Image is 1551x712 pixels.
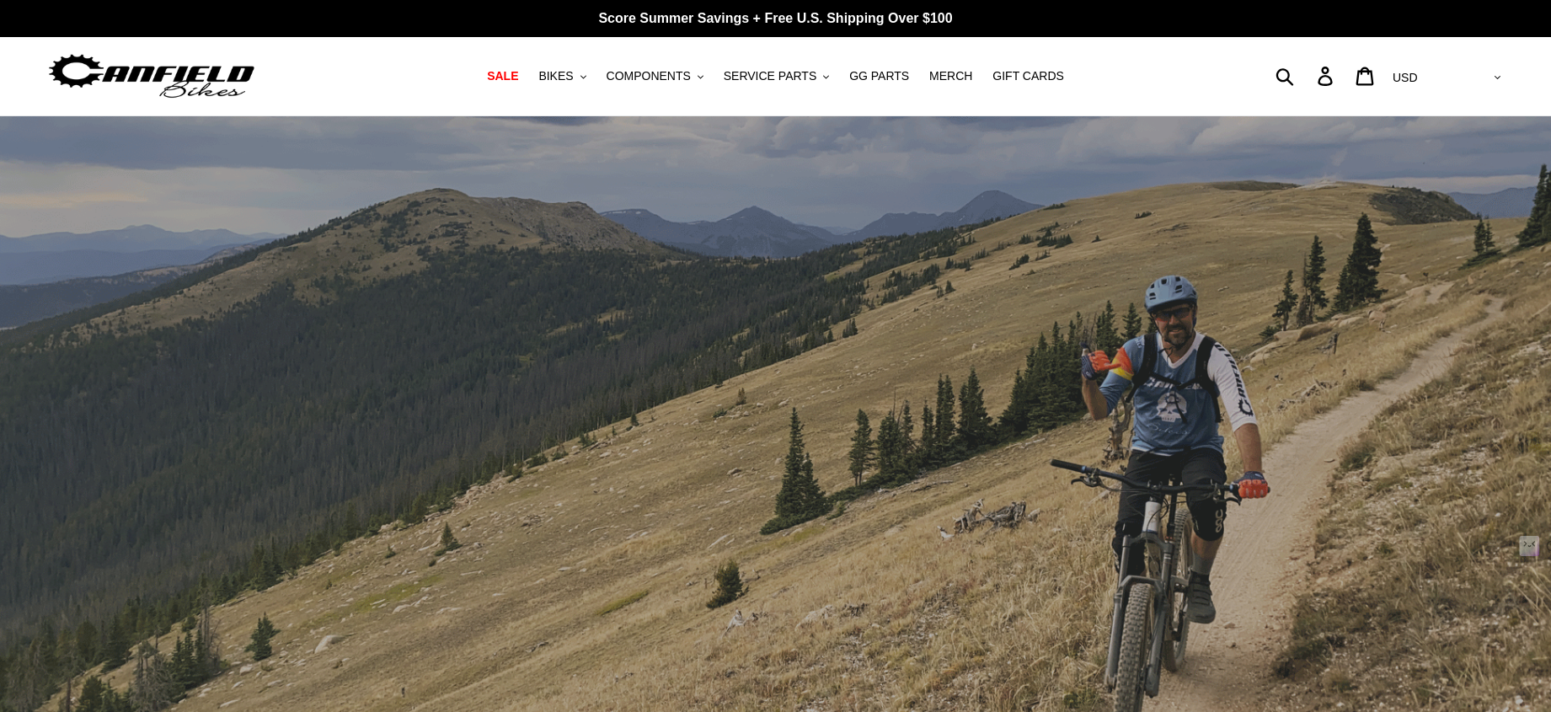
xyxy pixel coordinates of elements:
[530,65,594,88] button: BIKES
[849,69,909,83] span: GG PARTS
[538,69,573,83] span: BIKES
[921,65,981,88] a: MERCH
[598,65,712,88] button: COMPONENTS
[984,65,1072,88] a: GIFT CARDS
[479,65,527,88] a: SALE
[724,69,816,83] span: SERVICE PARTS
[992,69,1064,83] span: GIFT CARDS
[841,65,917,88] a: GG PARTS
[1285,57,1328,94] input: Search
[607,69,691,83] span: COMPONENTS
[929,69,972,83] span: MERCH
[487,69,518,83] span: SALE
[46,50,257,103] img: Canfield Bikes
[715,65,837,88] button: SERVICE PARTS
